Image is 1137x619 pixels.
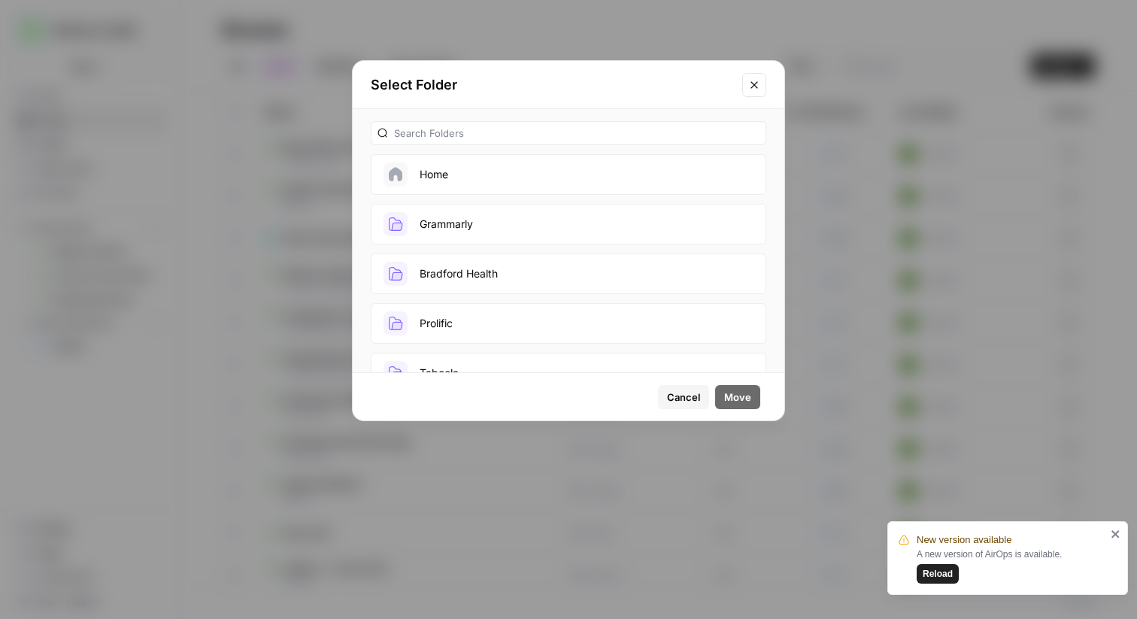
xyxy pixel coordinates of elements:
[371,154,766,195] button: Home
[667,390,700,405] span: Cancel
[658,385,709,409] button: Cancel
[371,204,766,244] button: Grammarly
[917,533,1011,548] span: New version available
[724,390,751,405] span: Move
[742,73,766,97] button: Close modal
[923,567,953,581] span: Reload
[371,74,733,96] h2: Select Folder
[371,253,766,294] button: Bradford Health
[1111,528,1121,540] button: close
[371,353,766,393] button: Taboola
[917,548,1106,584] div: A new version of AirOps is available.
[715,385,760,409] button: Move
[394,126,760,141] input: Search Folders
[371,303,766,344] button: Prolific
